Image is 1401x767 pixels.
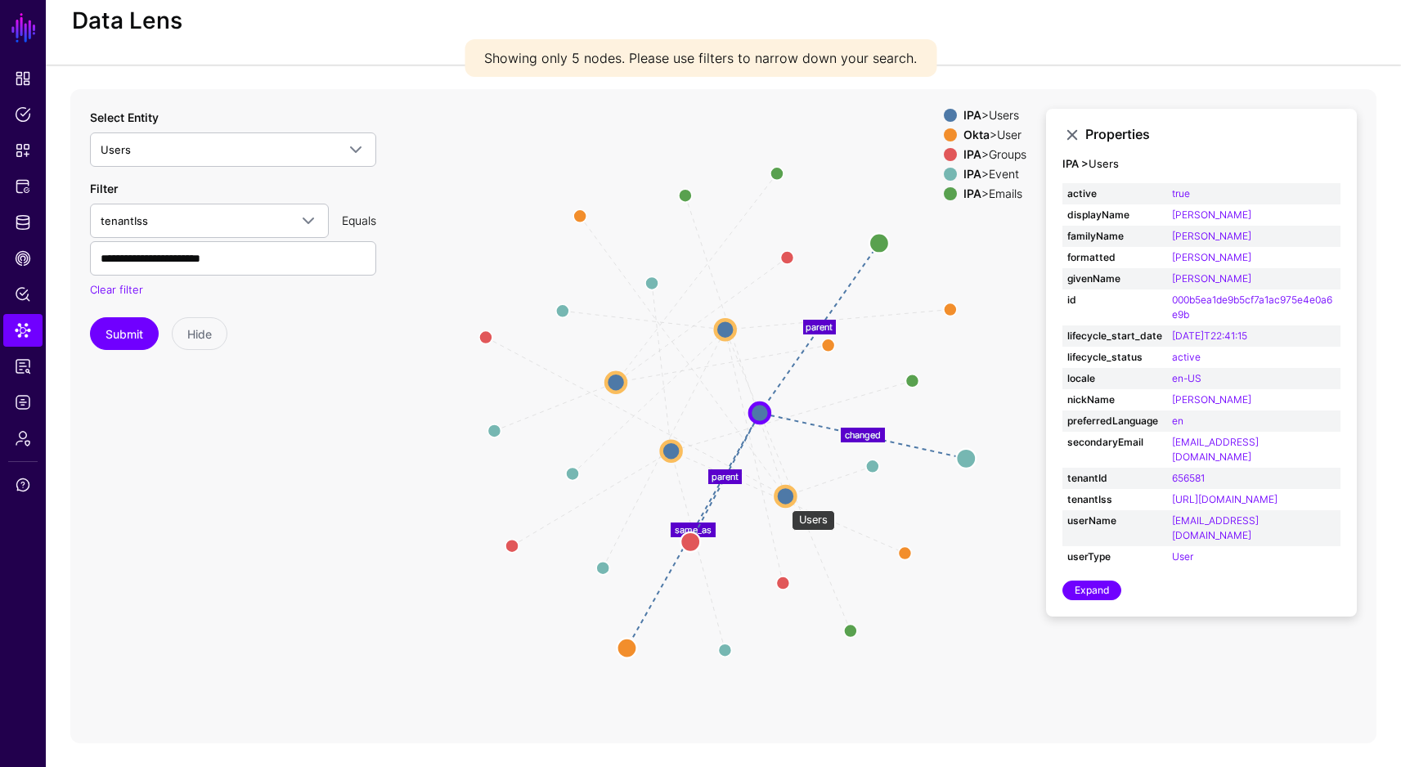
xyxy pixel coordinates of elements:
[1172,209,1251,221] a: [PERSON_NAME]
[1172,550,1193,563] a: User
[1172,393,1251,406] a: [PERSON_NAME]
[90,317,159,350] button: Submit
[1067,293,1162,307] strong: id
[1062,157,1089,170] strong: IPA >
[15,477,31,493] span: Support
[3,206,43,239] a: Identity Data Fabric
[3,98,43,131] a: Policies
[960,187,1030,200] div: > Emails
[1067,329,1162,343] strong: lifecycle_start_date
[1172,472,1205,484] a: 656581
[335,212,383,229] div: Equals
[960,168,1030,181] div: > Event
[960,109,1030,122] div: > Users
[675,523,712,535] text: same_as
[1067,392,1162,407] strong: nickName
[10,10,38,46] a: SGNL
[3,386,43,419] a: Logs
[3,314,43,347] a: Data Lens
[963,128,990,141] strong: Okta
[101,143,131,156] span: Users
[1062,581,1121,600] a: Expand
[15,322,31,339] span: Data Lens
[15,106,31,123] span: Policies
[90,180,118,197] label: Filter
[960,148,1030,161] div: > Groups
[712,471,739,482] text: parent
[806,321,833,333] text: parent
[1067,414,1162,428] strong: preferredLanguage
[15,286,31,303] span: Policy Lens
[15,142,31,159] span: Snippets
[1067,435,1162,450] strong: secondaryEmail
[1172,251,1251,263] a: [PERSON_NAME]
[15,214,31,231] span: Identity Data Fabric
[1172,514,1259,541] a: [EMAIL_ADDRESS][DOMAIN_NAME]
[1067,549,1162,564] strong: userType
[1172,351,1201,363] a: active
[1172,272,1251,285] a: [PERSON_NAME]
[1062,158,1340,171] h4: Users
[1067,250,1162,265] strong: formatted
[101,214,148,227] span: tenantIss
[1067,371,1162,386] strong: locale
[1172,330,1247,342] a: [DATE]T22:41:15
[963,147,981,161] strong: IPA
[1172,493,1278,505] a: [URL][DOMAIN_NAME]
[1067,492,1162,507] strong: tenantIss
[3,134,43,167] a: Snippets
[15,394,31,410] span: Logs
[3,62,43,95] a: Dashboard
[1172,436,1259,463] a: [EMAIL_ADDRESS][DOMAIN_NAME]
[963,108,981,122] strong: IPA
[1067,229,1162,244] strong: familyName
[1067,350,1162,365] strong: lifecycle_status
[1172,372,1201,384] a: en-US
[845,428,881,440] text: changed
[960,128,1030,141] div: > User
[172,317,227,350] button: Hide
[1067,208,1162,222] strong: displayName
[963,186,981,200] strong: IPA
[15,70,31,87] span: Dashboard
[1085,127,1340,142] h3: Properties
[15,250,31,267] span: CAEP Hub
[1172,187,1190,200] a: true
[1067,514,1162,528] strong: userName
[1172,230,1251,242] a: [PERSON_NAME]
[90,283,143,296] a: Clear filter
[3,350,43,383] a: Access Reporting
[792,510,835,532] div: Users
[72,7,182,35] h2: Data Lens
[15,358,31,375] span: Access Reporting
[3,278,43,311] a: Policy Lens
[3,422,43,455] a: Admin
[15,430,31,446] span: Admin
[90,109,159,126] label: Select Entity
[3,170,43,203] a: Protected Systems
[1172,294,1332,321] a: 000b5ea1de9b5cf7a1ac975e4e0a6e9b
[1067,271,1162,286] strong: givenName
[1067,471,1162,486] strong: tenantId
[3,242,43,275] a: CAEP Hub
[15,178,31,195] span: Protected Systems
[1172,415,1183,427] a: en
[1067,186,1162,201] strong: active
[963,167,981,181] strong: IPA
[465,39,936,77] div: Showing only 5 nodes. Please use filters to narrow down your search.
